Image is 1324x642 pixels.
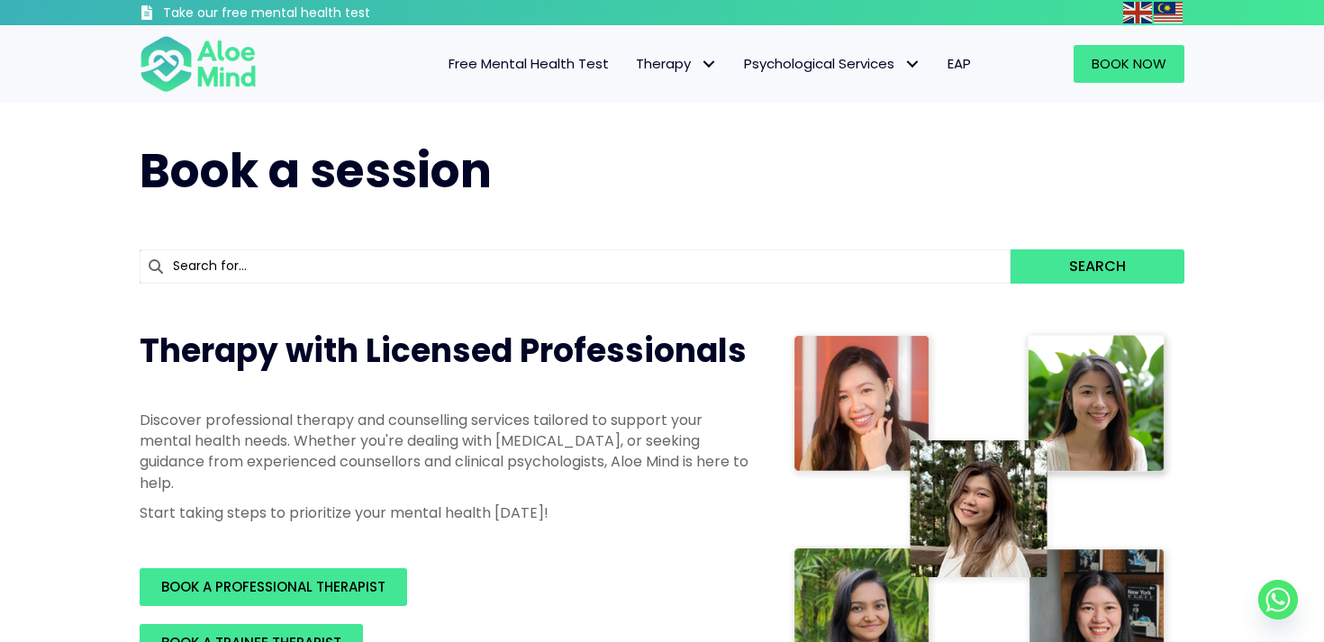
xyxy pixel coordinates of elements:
[1011,249,1184,284] button: Search
[1123,2,1152,23] img: en
[161,577,385,596] span: BOOK A PROFESSIONAL THERAPIST
[899,51,925,77] span: Psychological Services: submenu
[1154,2,1183,23] img: ms
[163,5,467,23] h3: Take our free mental health test
[622,45,730,83] a: TherapyTherapy: submenu
[1154,2,1184,23] a: Malay
[1092,54,1166,73] span: Book Now
[140,5,467,25] a: Take our free mental health test
[140,410,752,493] p: Discover professional therapy and counselling services tailored to support your mental health nee...
[140,568,407,606] a: BOOK A PROFESSIONAL THERAPIST
[435,45,622,83] a: Free Mental Health Test
[1123,2,1154,23] a: English
[934,45,984,83] a: EAP
[730,45,934,83] a: Psychological ServicesPsychological Services: submenu
[948,54,971,73] span: EAP
[140,34,257,94] img: Aloe mind Logo
[1074,45,1184,83] a: Book Now
[695,51,721,77] span: Therapy: submenu
[744,54,920,73] span: Psychological Services
[449,54,609,73] span: Free Mental Health Test
[140,328,747,374] span: Therapy with Licensed Professionals
[140,502,752,523] p: Start taking steps to prioritize your mental health [DATE]!
[140,138,492,203] span: Book a session
[1258,580,1298,619] a: Whatsapp
[280,45,984,83] nav: Menu
[140,249,1011,284] input: Search for...
[636,54,717,73] span: Therapy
